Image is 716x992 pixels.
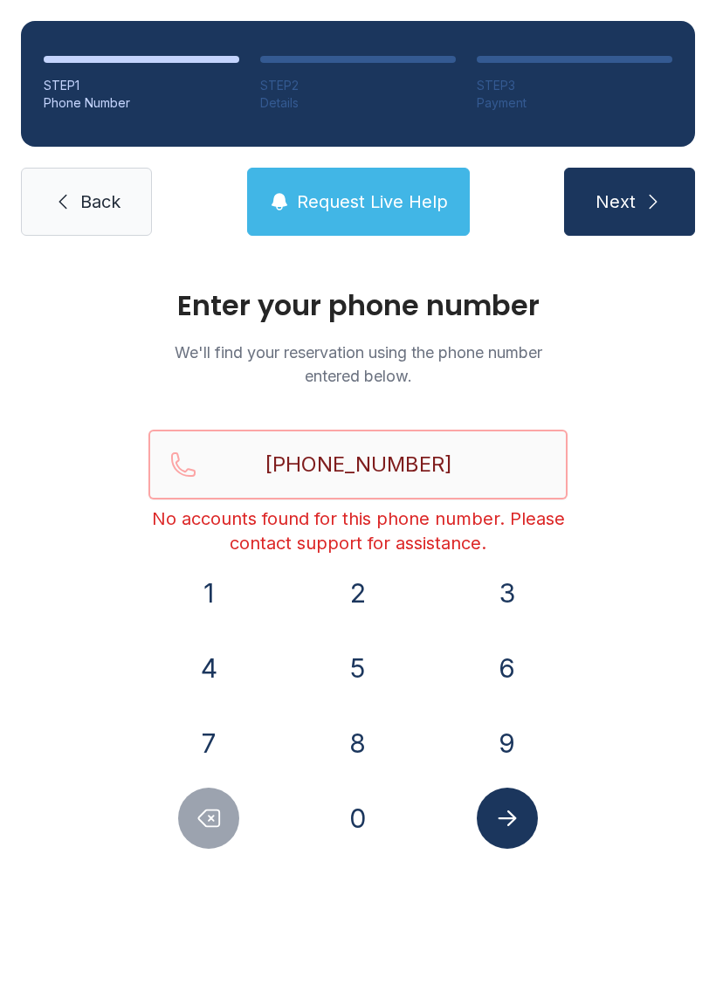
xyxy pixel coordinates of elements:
button: 1 [178,562,239,623]
p: We'll find your reservation using the phone number entered below. [148,341,568,388]
div: Payment [477,94,672,112]
button: Delete number [178,788,239,849]
div: Details [260,94,456,112]
button: 6 [477,637,538,699]
button: 4 [178,637,239,699]
button: 9 [477,713,538,774]
span: Next [596,189,636,214]
div: No accounts found for this phone number. Please contact support for assistance. [148,506,568,555]
button: 5 [327,637,389,699]
input: Reservation phone number [148,430,568,499]
button: 2 [327,562,389,623]
div: Phone Number [44,94,239,112]
button: 0 [327,788,389,849]
div: STEP 1 [44,77,239,94]
button: 7 [178,713,239,774]
button: 8 [327,713,389,774]
button: Submit lookup form [477,788,538,849]
div: STEP 3 [477,77,672,94]
button: 3 [477,562,538,623]
span: Request Live Help [297,189,448,214]
span: Back [80,189,120,214]
h1: Enter your phone number [148,292,568,320]
div: STEP 2 [260,77,456,94]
